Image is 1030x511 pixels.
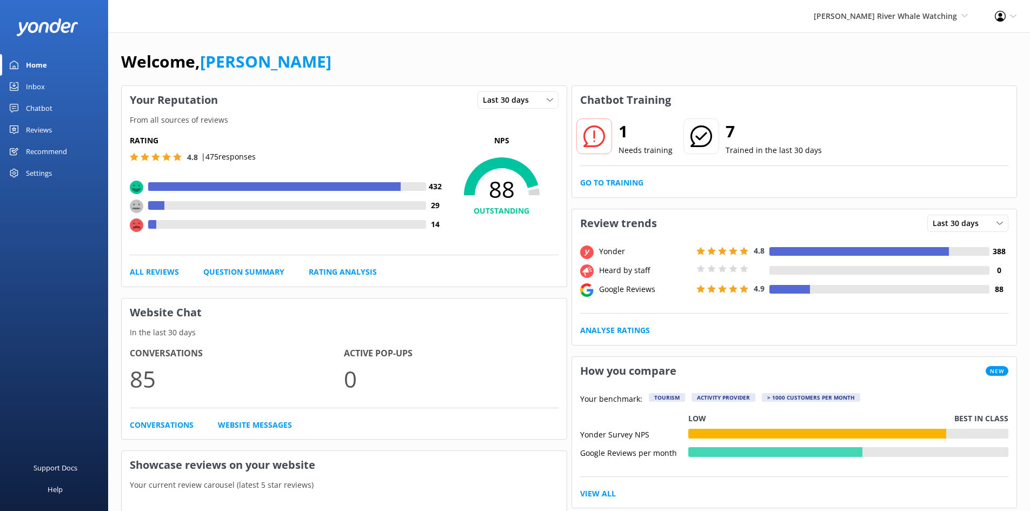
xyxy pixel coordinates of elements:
[200,50,331,72] a: [PERSON_NAME]
[692,393,755,402] div: Activity Provider
[34,457,77,479] div: Support Docs
[619,118,673,144] h2: 1
[726,118,822,144] h2: 7
[580,393,642,406] p: Your benchmark:
[122,451,567,479] h3: Showcase reviews on your website
[122,479,567,491] p: Your current review carousel (latest 5 star reviews)
[580,447,688,457] div: Google Reviews per month
[26,141,67,162] div: Recommend
[130,266,179,278] a: All Reviews
[26,119,52,141] div: Reviews
[130,135,445,147] h5: Rating
[580,488,616,500] a: View All
[309,266,377,278] a: Rating Analysis
[218,419,292,431] a: Website Messages
[580,324,650,336] a: Analyse Ratings
[989,245,1008,257] h4: 388
[187,152,198,162] span: 4.8
[814,11,957,21] span: [PERSON_NAME] River Whale Watching
[649,393,685,402] div: Tourism
[445,135,559,147] p: NPS
[954,413,1008,424] p: Best in class
[122,298,567,327] h3: Website Chat
[16,18,78,36] img: yonder-white-logo.png
[580,429,688,439] div: Yonder Survey NPS
[572,86,679,114] h3: Chatbot Training
[122,86,226,114] h3: Your Reputation
[26,76,45,97] div: Inbox
[130,361,344,397] p: 85
[445,176,559,203] span: 88
[726,144,822,156] p: Trained in the last 30 days
[203,266,284,278] a: Question Summary
[48,479,63,500] div: Help
[572,357,685,385] h3: How you compare
[933,217,985,229] span: Last 30 days
[26,54,47,76] div: Home
[754,245,765,256] span: 4.8
[762,393,860,402] div: > 1000 customers per month
[483,94,535,106] span: Last 30 days
[426,181,445,193] h4: 432
[572,209,665,237] h3: Review trends
[986,366,1008,376] span: New
[122,114,567,126] p: From all sources of reviews
[426,218,445,230] h4: 14
[989,264,1008,276] h4: 0
[619,144,673,156] p: Needs training
[989,283,1008,295] h4: 88
[201,151,256,163] p: | 475 responses
[121,49,331,75] h1: Welcome,
[344,347,558,361] h4: Active Pop-ups
[580,177,643,189] a: Go to Training
[754,283,765,294] span: 4.9
[26,97,52,119] div: Chatbot
[596,283,694,295] div: Google Reviews
[688,413,706,424] p: Low
[426,200,445,211] h4: 29
[130,347,344,361] h4: Conversations
[130,419,194,431] a: Conversations
[344,361,558,397] p: 0
[596,264,694,276] div: Heard by staff
[596,245,694,257] div: Yonder
[26,162,52,184] div: Settings
[445,205,559,217] h4: OUTSTANDING
[122,327,567,339] p: In the last 30 days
